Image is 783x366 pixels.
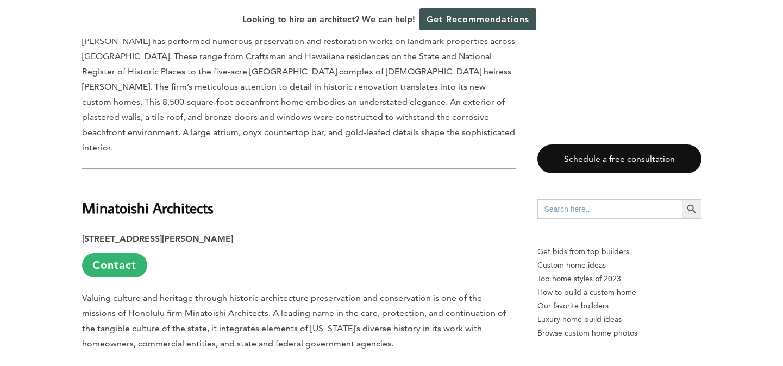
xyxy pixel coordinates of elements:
[82,293,506,349] span: Valuing culture and heritage through historic architecture preservation and conservation is one o...
[537,286,701,299] a: How to build a custom home
[82,198,214,217] b: Minatoishi Architects
[537,245,701,258] p: Get bids from top builders
[82,253,147,277] a: Contact
[537,144,701,173] a: Schedule a free consultation
[82,234,233,244] strong: [STREET_ADDRESS][PERSON_NAME]
[537,199,682,219] input: Search here...
[686,203,698,215] svg: Search
[537,272,701,286] a: Top home styles of 2023
[537,258,701,272] a: Custom home ideas
[537,299,701,313] a: Our favorite builders
[537,326,701,340] a: Browse custom home photos
[537,313,701,326] a: Luxury home build ideas
[419,8,536,30] a: Get Recommendations
[82,36,515,153] span: [PERSON_NAME] has performed numerous preservation and restoration works on landmark properties ac...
